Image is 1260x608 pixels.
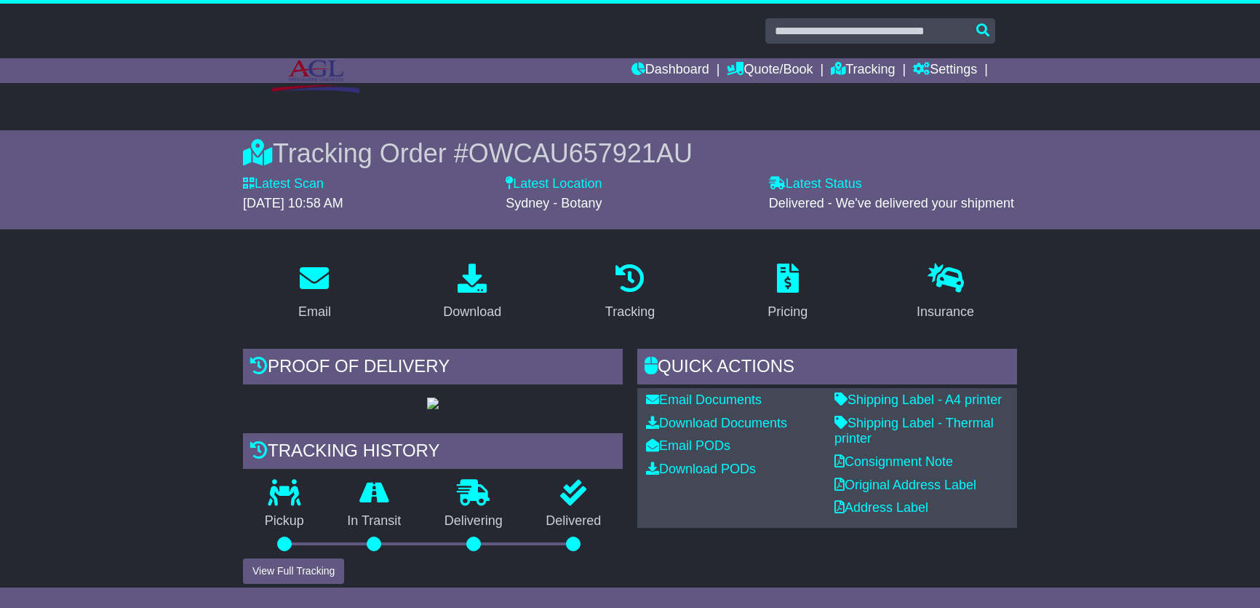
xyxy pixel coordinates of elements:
a: Dashboard [631,58,709,83]
a: Quote/Book [727,58,813,83]
div: Pricing [767,302,808,322]
a: Original Address Label [834,478,976,492]
a: Consignment Note [834,454,953,469]
div: Quick Actions [637,349,1017,388]
div: Download [443,302,501,322]
a: Download [434,258,511,327]
div: Tracking Order # [243,138,1017,169]
a: Settings [913,58,977,83]
a: Email [289,258,340,327]
div: Proof of Delivery [243,349,623,388]
a: Download Documents [646,416,787,430]
div: Tracking [605,302,655,322]
img: GetPodImage [427,398,439,409]
label: Latest Location [506,176,602,192]
p: In Transit [326,513,423,529]
a: Email Documents [646,392,762,407]
a: Download PODs [646,462,756,476]
p: Delivering [423,513,525,529]
label: Latest Status [769,176,862,192]
a: Pricing [758,258,817,327]
a: Shipping Label - Thermal printer [834,416,994,446]
div: Tracking history [243,433,623,473]
p: Delivered [525,513,623,529]
a: Tracking [831,58,895,83]
label: Latest Scan [243,176,324,192]
a: Insurance [907,258,984,327]
span: OWCAU657921AU [468,138,693,168]
p: Pickup [243,513,326,529]
span: Delivered - We've delivered your shipment [769,196,1014,210]
button: View Full Tracking [243,558,344,584]
a: Email PODs [646,438,730,453]
span: [DATE] 10:58 AM [243,196,343,210]
a: Tracking [596,258,664,327]
a: Address Label [834,500,928,515]
a: Shipping Label - A4 printer [834,392,1002,407]
span: Sydney - Botany [506,196,602,210]
div: Email [298,302,331,322]
div: Insurance [917,302,974,322]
